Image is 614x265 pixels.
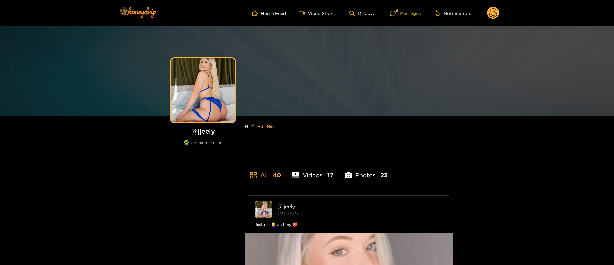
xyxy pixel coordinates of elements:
a: Home Feed [252,10,286,16]
span: 23 [381,171,388,179]
span: video-camera [299,10,308,16]
button: Notifications [434,10,474,16]
li: All [245,157,281,186]
li: Photos [345,157,388,186]
a: Video Shorts [299,10,337,16]
div: Messages [390,10,421,17]
span: home [252,10,261,16]
small: [DATE] 19:17 pm [277,211,302,215]
span: 17 [327,171,333,179]
li: Videos [292,157,334,186]
div: Hi [245,116,453,137]
a: Discover [349,11,377,16]
div: Just me 👱‍♀️ and my 🍑 [255,221,443,228]
h1: @ jjeely [168,127,238,135]
span: 40 [273,171,281,179]
span: appstore [250,171,257,179]
button: editEdit Bio [250,121,275,131]
img: jjeely [255,201,272,218]
span: edit [251,124,255,129]
span: Edit Bio [258,123,274,129]
div: verified member [168,140,238,152]
div: @ jjeely [277,203,443,209]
